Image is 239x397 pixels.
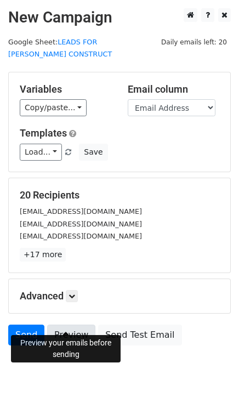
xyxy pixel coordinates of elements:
[184,344,239,397] iframe: Chat Widget
[20,144,62,161] a: Load...
[20,99,87,116] a: Copy/paste...
[20,232,142,240] small: [EMAIL_ADDRESS][DOMAIN_NAME]
[8,8,231,27] h2: New Campaign
[157,38,231,46] a: Daily emails left: 20
[8,38,112,59] a: LEADS FOR [PERSON_NAME] CONSTRUCT
[128,83,219,95] h5: Email column
[8,325,44,345] a: Send
[157,36,231,48] span: Daily emails left: 20
[11,335,121,362] div: Preview your emails before sending
[79,144,107,161] button: Save
[20,207,142,215] small: [EMAIL_ADDRESS][DOMAIN_NAME]
[20,248,66,262] a: +17 more
[20,189,219,201] h5: 20 Recipients
[20,83,111,95] h5: Variables
[20,290,219,302] h5: Advanced
[47,325,95,345] a: Preview
[8,38,112,59] small: Google Sheet:
[20,220,142,228] small: [EMAIL_ADDRESS][DOMAIN_NAME]
[98,325,181,345] a: Send Test Email
[20,127,67,139] a: Templates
